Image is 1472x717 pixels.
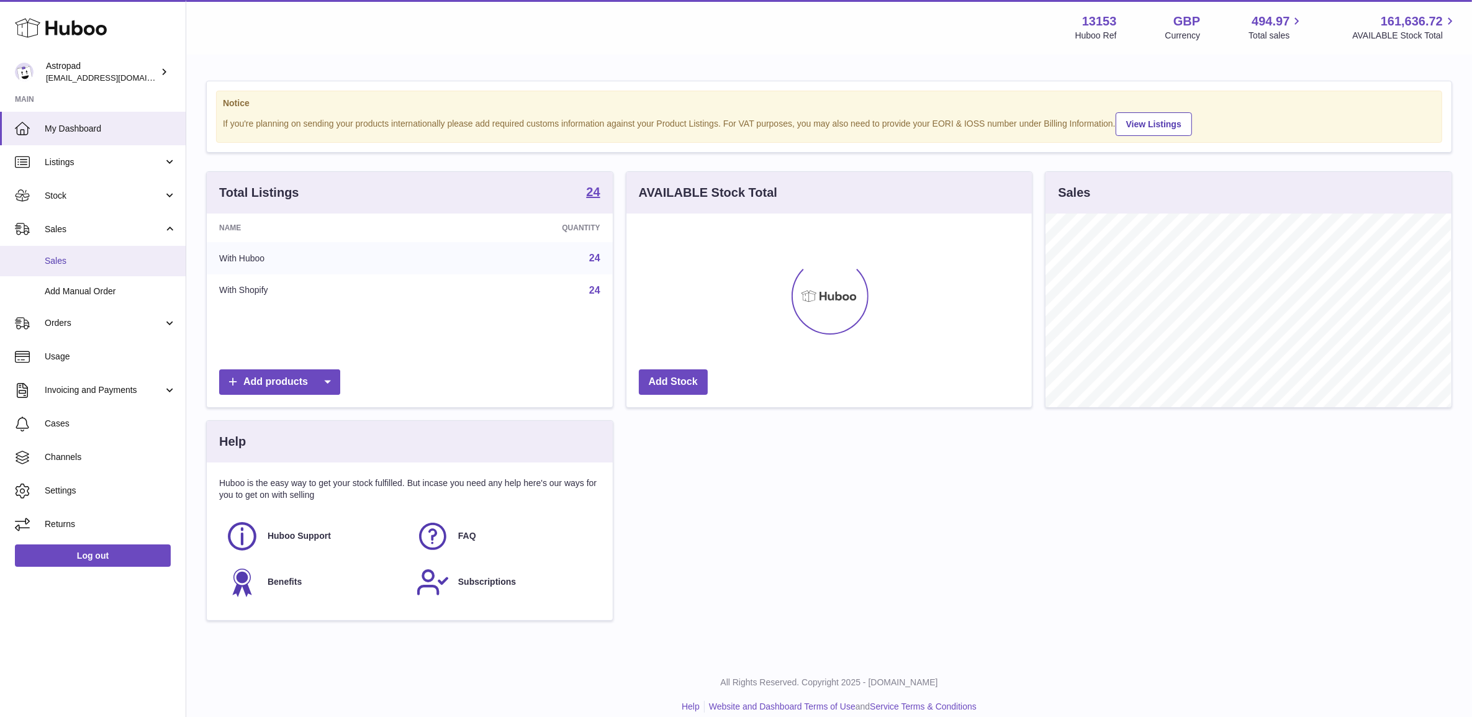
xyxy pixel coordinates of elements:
[1248,30,1304,42] span: Total sales
[705,701,977,713] li: and
[46,60,158,84] div: Astropad
[196,677,1462,688] p: All Rights Reserved. Copyright 2025 - [DOMAIN_NAME]
[207,274,425,307] td: With Shopify
[45,451,176,463] span: Channels
[425,214,612,242] th: Quantity
[223,97,1435,109] strong: Notice
[589,285,600,295] a: 24
[45,156,163,168] span: Listings
[1082,13,1117,30] strong: 13153
[45,223,163,235] span: Sales
[15,544,171,567] a: Log out
[15,63,34,81] img: internalAdmin-13153@internal.huboo.com
[709,701,856,711] a: Website and Dashboard Terms of Use
[45,190,163,202] span: Stock
[45,286,176,297] span: Add Manual Order
[45,255,176,267] span: Sales
[45,485,176,497] span: Settings
[1248,13,1304,42] a: 494.97 Total sales
[682,701,700,711] a: Help
[1252,13,1289,30] span: 494.97
[223,110,1435,136] div: If you're planning on sending your products internationally please add required customs informati...
[416,566,594,599] a: Subscriptions
[45,317,163,329] span: Orders
[416,520,594,553] a: FAQ
[1058,184,1090,201] h3: Sales
[1352,13,1457,42] a: 161,636.72 AVAILABLE Stock Total
[458,576,516,588] span: Subscriptions
[225,566,404,599] a: Benefits
[1075,30,1117,42] div: Huboo Ref
[207,214,425,242] th: Name
[225,520,404,553] a: Huboo Support
[1165,30,1201,42] div: Currency
[589,253,600,263] a: 24
[639,369,708,395] a: Add Stock
[45,418,176,430] span: Cases
[268,530,331,542] span: Huboo Support
[870,701,977,711] a: Service Terms & Conditions
[207,242,425,274] td: With Huboo
[1116,112,1192,136] a: View Listings
[45,518,176,530] span: Returns
[1173,13,1200,30] strong: GBP
[46,73,183,83] span: [EMAIL_ADDRESS][DOMAIN_NAME]
[219,477,600,501] p: Huboo is the easy way to get your stock fulfilled. But incase you need any help here's our ways f...
[1352,30,1457,42] span: AVAILABLE Stock Total
[219,184,299,201] h3: Total Listings
[219,369,340,395] a: Add products
[458,530,476,542] span: FAQ
[586,186,600,201] a: 24
[639,184,777,201] h3: AVAILABLE Stock Total
[219,433,246,450] h3: Help
[268,576,302,588] span: Benefits
[586,186,600,198] strong: 24
[1381,13,1443,30] span: 161,636.72
[45,384,163,396] span: Invoicing and Payments
[45,123,176,135] span: My Dashboard
[45,351,176,363] span: Usage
